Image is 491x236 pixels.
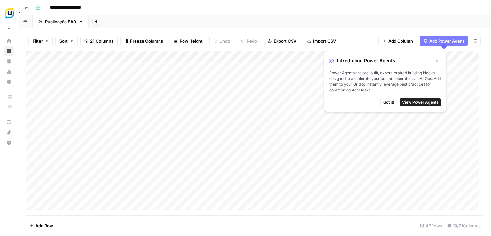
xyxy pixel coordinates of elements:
a: Home [4,36,14,46]
a: Publicação EAD [33,15,89,28]
div: 10/21 Columns [445,221,483,231]
button: Sort [55,36,78,46]
span: Filter [33,38,43,44]
div: What's new? [4,128,14,137]
div: 43 Rows [417,221,445,231]
span: Freeze Columns [130,38,163,44]
span: Power Agents are pre-built, expert-crafted building blocks designed to accelerate your content op... [329,70,441,93]
button: Add Column [378,36,417,46]
span: Redo [247,38,257,44]
span: View Power Agents [402,99,439,105]
button: Filter [28,36,53,46]
span: Sort [59,38,68,44]
a: Browse [4,46,14,56]
button: Redo [237,36,261,46]
span: Row Height [180,38,203,44]
button: Freeze Columns [120,36,167,46]
button: View Power Agents [400,98,441,106]
a: Your Data [4,56,14,67]
img: UNIGRAN PRESENCIAL Logo [4,7,15,19]
button: Add Power Agent [420,36,468,46]
a: AirOps Academy [4,117,14,127]
button: Add Row [26,221,57,231]
button: Undo [209,36,234,46]
button: Got it! [380,98,397,106]
button: Import CSV [303,36,340,46]
span: 21 Columns [90,38,113,44]
div: Publicação EAD [45,19,76,25]
span: Undo [219,38,230,44]
button: 21 Columns [80,36,118,46]
span: Export CSV [274,38,296,44]
span: Import CSV [313,38,336,44]
a: Settings [4,77,14,87]
span: Got it! [383,99,394,105]
span: Add Row [35,223,53,229]
div: Introducing Power Agents [329,57,441,65]
button: Row Height [170,36,207,46]
button: What's new? [4,127,14,138]
a: Usage [4,67,14,77]
span: Add Column [388,38,413,44]
span: Add Power Agent [429,38,464,44]
button: Help + Support [4,138,14,148]
button: Export CSV [264,36,300,46]
button: Workspace: UNIGRAN PRESENCIAL [4,5,14,21]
